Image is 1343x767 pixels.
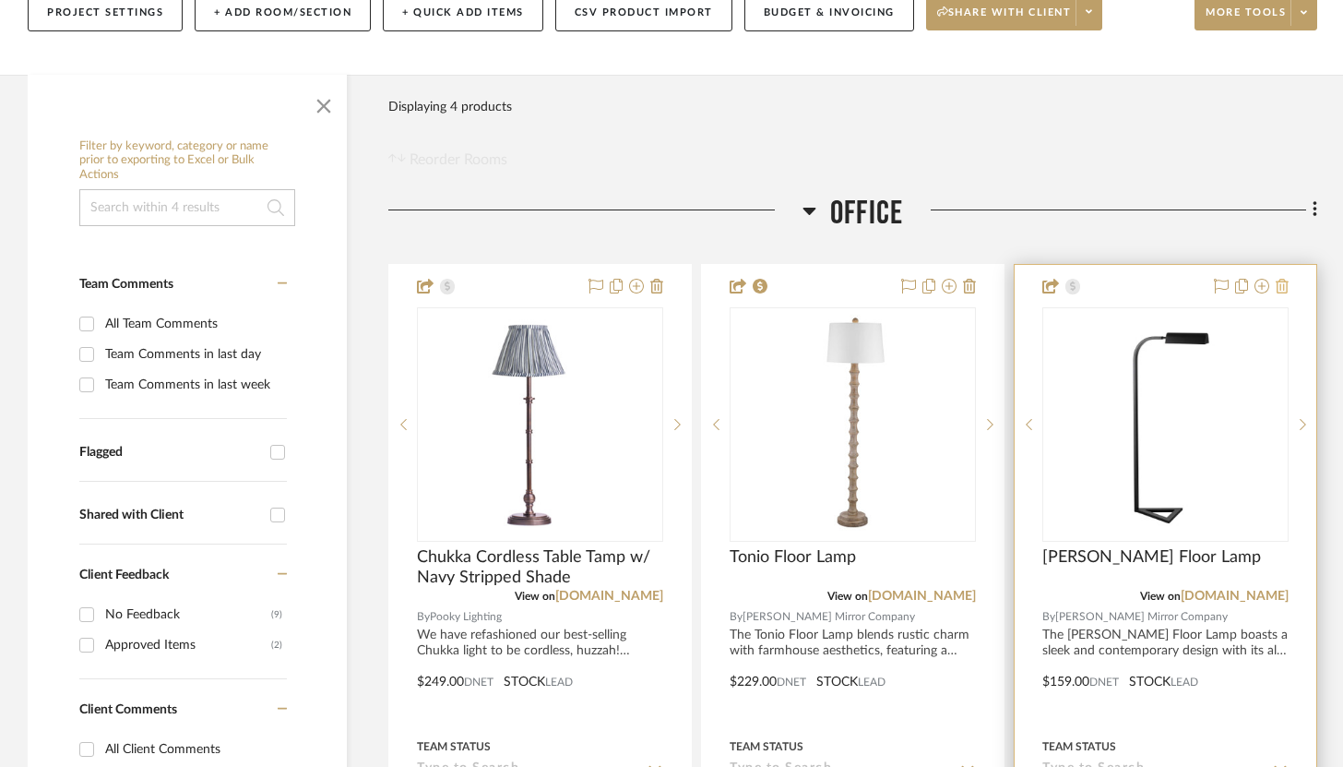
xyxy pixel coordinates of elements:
div: Team Comments in last week [105,370,282,400]
img: Milton Floor Lamp [1088,309,1242,540]
span: Tonio Floor Lamp [730,547,856,568]
a: [DOMAIN_NAME] [555,590,663,603]
span: View on [515,591,555,602]
div: 0 [1043,308,1288,541]
div: Approved Items [105,630,271,660]
div: All Team Comments [105,309,282,339]
span: [PERSON_NAME] Mirror Company [1055,608,1228,626]
div: Team Comments in last day [105,340,282,369]
div: No Feedback [105,600,271,629]
span: Client Comments [79,703,177,716]
div: Flagged [79,445,261,461]
span: By [417,608,430,626]
div: Displaying 4 products [388,89,512,126]
div: Team Status [1042,738,1116,755]
div: (9) [271,600,282,629]
div: 0 [731,308,975,541]
a: [DOMAIN_NAME] [1181,590,1289,603]
span: [PERSON_NAME] Floor Lamp [1042,547,1261,568]
span: Pooky Lighting [430,608,502,626]
div: Team Status [417,738,491,755]
a: [DOMAIN_NAME] [868,590,976,603]
span: Client Feedback [79,569,169,581]
button: Close [305,84,342,121]
span: Office [830,194,903,234]
div: 0 [418,308,662,541]
span: Reorder Rooms [410,149,507,171]
span: Chukka Cordless Table Tamp w/ Navy Stripped Shade [417,547,663,588]
span: View on [827,591,868,602]
span: By [1042,608,1055,626]
div: Shared with Client [79,508,261,523]
span: By [730,608,743,626]
img: Chukka Cordless Table Tamp w/ Navy Stripped Shade [424,309,656,540]
span: Share with client [937,6,1072,33]
div: (2) [271,630,282,660]
button: Reorder Rooms [388,149,507,171]
span: More tools [1206,6,1286,33]
h6: Filter by keyword, category or name prior to exporting to Excel or Bulk Actions [79,139,295,183]
span: [PERSON_NAME] Mirror Company [743,608,915,626]
input: Search within 4 results [79,189,295,226]
div: Team Status [730,738,803,755]
span: Team Comments [79,278,173,291]
span: View on [1140,591,1181,602]
img: Tonio Floor Lamp [776,309,929,540]
div: All Client Comments [105,735,282,764]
